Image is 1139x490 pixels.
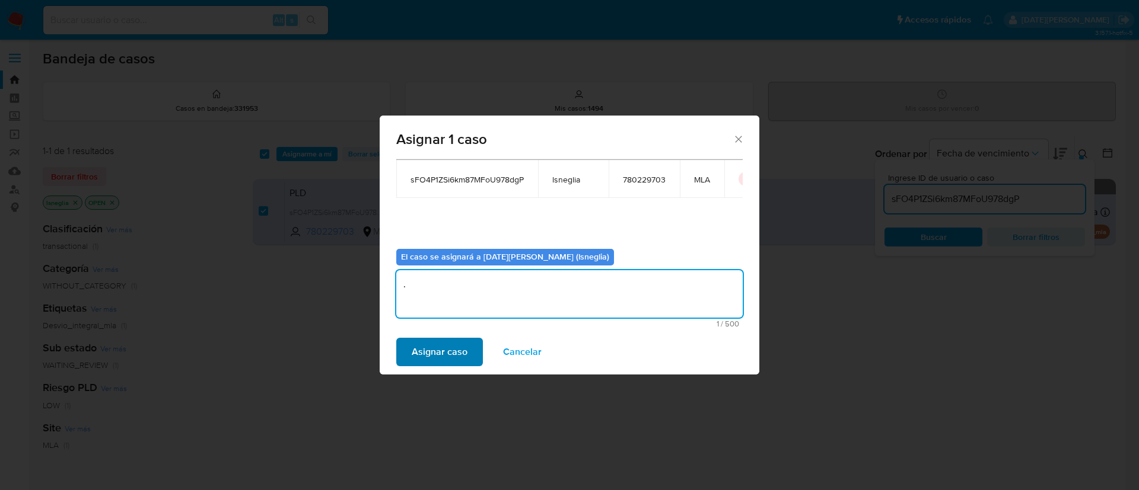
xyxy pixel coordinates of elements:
[380,116,759,374] div: assign-modal
[412,339,467,365] span: Asignar caso
[739,172,753,186] button: icon-button
[488,338,557,366] button: Cancelar
[396,132,733,146] span: Asignar 1 caso
[733,133,743,144] button: Cerrar ventana
[552,174,594,185] span: lsneglia
[694,174,710,185] span: MLA
[396,270,743,318] textarea: .
[401,251,609,262] b: El caso se asignará a [DATE][PERSON_NAME] (lsneglia)
[623,174,666,185] span: 780229703
[411,174,524,185] span: sFO4P1ZSi6km87MFoU978dgP
[400,320,739,328] span: Máximo 500 caracteres
[503,339,542,365] span: Cancelar
[396,338,483,366] button: Asignar caso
